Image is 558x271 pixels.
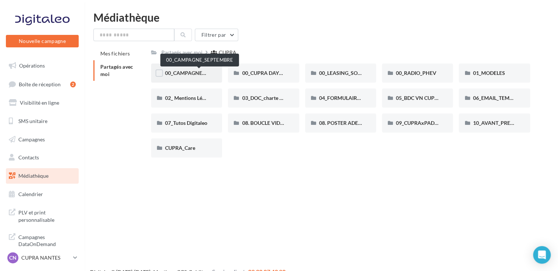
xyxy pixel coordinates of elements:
div: Open Intercom Messenger [533,246,551,264]
a: Campagnes [4,132,80,147]
a: Visibilité en ligne [4,95,80,111]
span: 00_LEASING_SOCIAL_ÉLECTRIQUE [319,70,401,76]
span: Mes fichiers [100,50,130,57]
div: 2 [70,82,76,87]
span: 08. BOUCLE VIDEO ECRAN SHOWROOM [242,120,339,126]
a: Contacts [4,150,80,165]
span: 04_FORMULAIRE DES DEMANDES CRÉATIVES [319,95,428,101]
a: PLV et print personnalisable [4,205,80,226]
button: Filtrer par [195,29,238,41]
a: Médiathèque [4,168,80,184]
a: CN CUPRA NANTES [6,251,79,265]
span: 07_Tutos Digitaleo [165,120,207,126]
span: 06_EMAIL_TEMPLATE HTML CUPRA [473,95,558,101]
a: Boîte de réception2 [4,76,80,92]
span: 09_CUPRAxPADEL [396,120,440,126]
span: Contacts [18,154,39,160]
span: 05_BDC VN CUPRA [396,95,441,101]
span: Partagés avec moi [100,64,133,77]
a: Opérations [4,58,80,73]
p: CUPRA NANTES [21,254,70,261]
div: Partagés avec moi [161,49,203,56]
span: 03_DOC_charte graphique et GUIDELINES [242,95,338,101]
span: CN [9,254,17,261]
span: Médiathèque [18,173,49,179]
span: CUPRA_Care [165,145,195,151]
span: PLV et print personnalisable [18,207,76,223]
span: 00_RADIO_PHEV [396,70,436,76]
span: Calendrier [18,191,43,197]
span: Boîte de réception [19,81,61,87]
div: Médiathèque [93,12,549,23]
span: Campagnes DataOnDemand [18,232,76,248]
span: 00_CUPRA DAYS (JPO) [242,70,295,76]
a: SMS unitaire [4,113,80,129]
div: 00_CAMPAGNE_SEPTEMBRE [160,54,239,66]
span: 01_MODELES [473,70,505,76]
span: 08. POSTER ADEME [319,120,366,126]
span: Visibilité en ligne [20,100,59,106]
span: Opérations [19,62,45,69]
button: Nouvelle campagne [6,35,79,47]
a: Calendrier [4,187,80,202]
a: Campagnes DataOnDemand [4,229,80,251]
span: Campagnes [18,136,45,142]
div: CUPRA [219,49,236,56]
span: 02_ Mentions Légales [165,95,214,101]
span: SMS unitaire [18,118,47,124]
span: 00_CAMPAGNE_SEPTEMBRE [165,70,234,76]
